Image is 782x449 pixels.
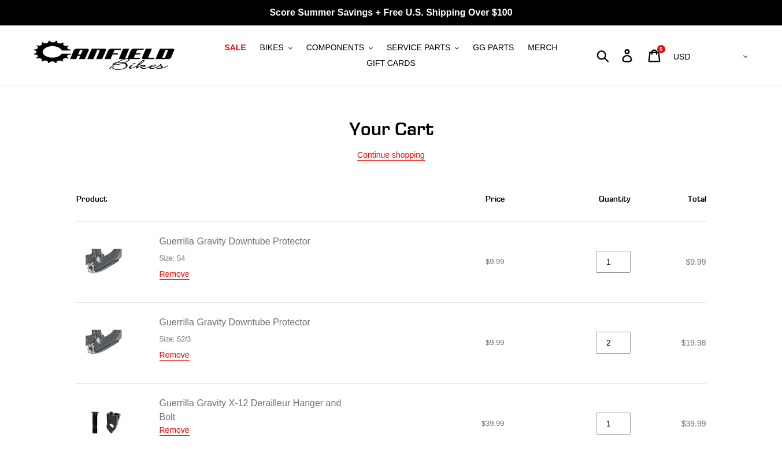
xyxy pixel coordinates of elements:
[685,257,706,266] span: $9.99
[160,350,190,361] a: Remove Guerrilla Gravity Downtube Protector - S2/3
[76,118,706,140] h1: Your Cart
[76,235,131,290] img: Guerrilla Gravity Downtube Protector
[218,40,251,55] a: SALE
[517,177,643,222] th: Quantity
[681,419,706,428] span: $39.99
[260,43,284,53] span: BIKES
[160,251,310,264] ul: Product details
[160,269,190,280] a: Remove Guerrilla Gravity Downtube Protector - S4
[467,40,520,55] a: GG PARTS
[254,40,298,55] button: BIKES
[681,338,706,347] span: $19.98
[32,38,176,74] img: Canfield Bikes
[76,177,360,222] th: Product
[306,43,364,53] span: COMPONENTS
[643,177,706,222] th: Total
[76,316,131,370] img: Guerrilla Gravity Downtube Protector
[528,43,557,53] span: MERCH
[301,40,379,55] button: COMPONENTS
[642,43,669,68] a: 5
[160,317,310,327] a: Guerrilla Gravity Downtube Protector
[361,55,421,71] a: GIFT CARDS
[224,43,246,53] span: SALE
[160,332,310,344] ul: Product details
[366,58,416,68] span: GIFT CARDS
[160,236,310,246] a: Guerrilla Gravity Downtube Protector
[485,257,505,266] span: $9.99
[485,338,505,347] span: $9.99
[357,150,425,161] a: Continue shopping
[160,334,310,344] li: Size: S2/3
[659,46,662,52] span: 5
[522,40,563,55] a: MERCH
[381,40,465,55] button: SERVICE PARTS
[360,177,517,222] th: Price
[481,419,505,428] span: $39.99
[160,425,190,436] a: Remove Guerrilla Gravity X-12 Derailleur Hanger and Bolt
[387,43,450,53] span: SERVICE PARTS
[473,43,514,53] span: GG PARTS
[160,398,342,422] a: Guerrilla Gravity X-12 Derailleur Hanger and Bolt
[160,253,310,264] li: Size: S4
